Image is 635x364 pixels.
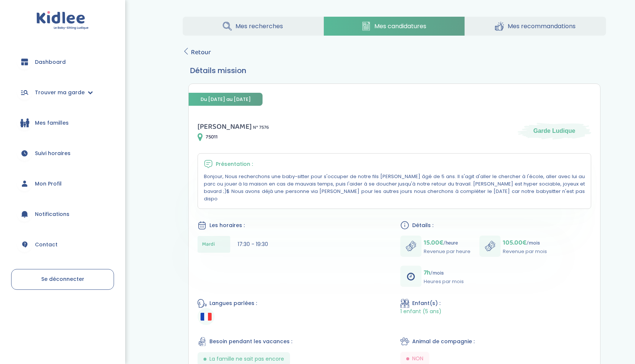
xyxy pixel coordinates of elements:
[209,299,257,307] span: Langues parlées :
[11,140,114,167] a: Suivi horaires
[424,237,470,248] p: /heure
[201,313,212,321] img: Français
[189,93,263,106] span: Du [DATE] au [DATE]
[209,222,245,229] span: Les horaires :
[412,299,440,307] span: Enfant(s) :
[183,17,323,36] a: Mes recherches
[35,241,58,249] span: Contact
[424,248,470,255] p: Revenue par heure
[11,170,114,197] a: Mon Profil
[11,79,114,106] a: Trouver ma garde
[533,127,575,135] span: Garde Ludique
[11,269,114,290] a: Se déconnecter
[424,278,464,285] p: Heures par mois
[216,160,253,168] span: Présentation :
[41,275,84,283] span: Se déconnecter
[35,119,69,127] span: Mes familles
[204,173,585,203] p: Bonjour, Nous recherchons une baby-sitter pour s'occuper de notre fils [PERSON_NAME] âgé de 5 ans...
[209,338,292,345] span: Besoin pendant les vacances :
[424,268,430,278] span: 7h
[412,338,475,345] span: Animal de compagnie :
[253,124,269,131] span: N° 7576
[424,237,443,248] span: 15.00€
[206,133,218,141] span: 75011
[503,237,527,248] span: 105.00€
[202,240,215,248] span: Mardi
[424,268,464,278] p: /mois
[35,180,62,188] span: Mon Profil
[183,47,211,58] a: Retour
[209,355,284,363] span: La famille ne sait pas encore
[36,11,89,30] img: logo.svg
[11,231,114,258] a: Contact
[235,22,283,31] span: Mes recherches
[11,49,114,75] a: Dashboard
[503,248,547,255] p: Revenue par mois
[11,201,114,227] a: Notifications
[400,308,442,315] span: 1 enfant (5 ans)
[412,355,423,363] span: NON
[412,222,433,229] span: Détails :
[35,210,69,218] span: Notifications
[11,109,114,136] a: Mes familles
[324,17,465,36] a: Mes candidatures
[35,150,71,157] span: Suivi horaires
[198,121,252,132] span: [PERSON_NAME]
[35,89,85,96] span: Trouver ma garde
[238,240,268,248] span: 17:30 - 19:30
[35,58,66,66] span: Dashboard
[465,17,606,36] a: Mes recommandations
[503,237,547,248] p: /mois
[374,22,426,31] span: Mes candidatures
[190,65,599,76] h3: Détails mission
[191,47,211,58] span: Retour
[508,22,576,31] span: Mes recommandations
